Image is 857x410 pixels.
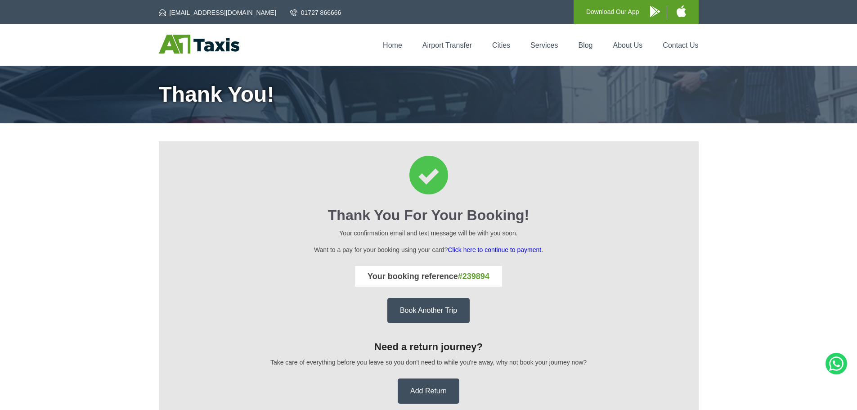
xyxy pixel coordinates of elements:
[492,41,510,49] a: Cities
[159,8,276,17] a: [EMAIL_ADDRESS][DOMAIN_NAME]
[171,341,686,353] h3: Need a return journey?
[409,156,448,194] img: Thank You for your booking Icon
[290,8,341,17] a: 01727 866666
[448,246,543,253] a: Click here to continue to payment.
[398,378,459,404] a: Add Return
[171,357,686,367] p: Take care of everything before you leave so you don't need to while you're away, why not book you...
[586,6,639,18] p: Download Our App
[677,5,686,17] img: A1 Taxis iPhone App
[387,298,470,323] a: Book Another Trip
[458,272,489,281] span: #239894
[650,6,660,17] img: A1 Taxis Android App
[578,41,592,49] a: Blog
[368,272,489,281] strong: Your booking reference
[383,41,402,49] a: Home
[159,35,239,54] img: A1 Taxis St Albans LTD
[422,41,472,49] a: Airport Transfer
[171,207,686,224] h2: Thank You for your booking!
[613,41,643,49] a: About Us
[171,228,686,238] p: Your confirmation email and text message will be with you soon.
[530,41,558,49] a: Services
[734,390,853,410] iframe: chat widget
[663,41,698,49] a: Contact Us
[159,84,699,105] h1: Thank You!
[171,245,686,255] p: Want to a pay for your booking using your card?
